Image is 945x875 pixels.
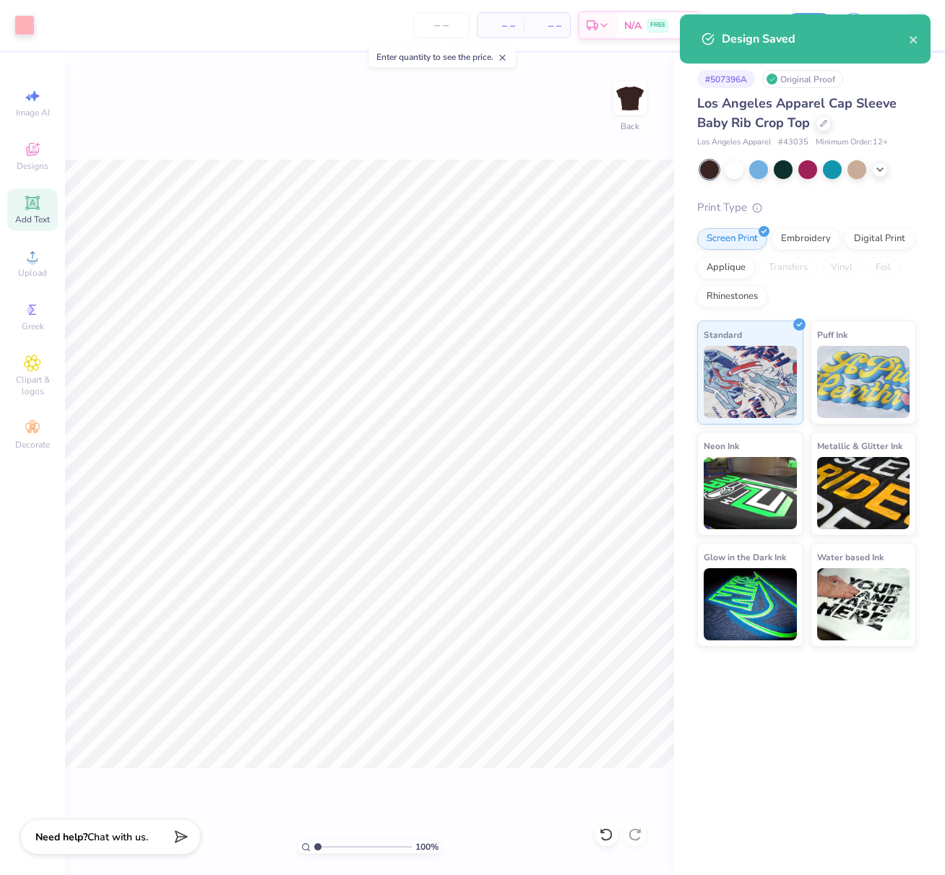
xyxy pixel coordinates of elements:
[532,18,561,33] span: – –
[704,549,786,565] span: Glow in the Dark Ink
[697,257,755,279] div: Applique
[817,568,910,640] img: Water based Ink
[16,107,50,118] span: Image AI
[18,267,47,279] span: Upload
[704,568,797,640] img: Glow in the Dark Ink
[821,257,862,279] div: Vinyl
[415,840,439,853] span: 100 %
[762,70,843,88] div: Original Proof
[697,228,767,250] div: Screen Print
[15,439,50,450] span: Decorate
[909,30,919,48] button: close
[759,257,817,279] div: Transfers
[621,120,639,133] div: Back
[697,95,897,131] span: Los Angeles Apparel Cap Sleeve Baby Rib Crop Top
[697,136,771,149] span: Los Angeles Apparel
[707,11,777,40] input: Untitled Design
[368,47,515,67] div: Enter quantity to see the price.
[772,228,840,250] div: Embroidery
[650,20,665,30] span: FREE
[817,438,902,453] span: Metallic & Glitter Ink
[866,257,900,279] div: Foil
[817,346,910,418] img: Puff Ink
[413,12,470,38] input: – –
[704,457,797,529] img: Neon Ink
[845,228,915,250] div: Digital Print
[816,136,888,149] span: Minimum Order: 12 +
[817,327,847,342] span: Puff Ink
[704,346,797,418] img: Standard
[486,18,515,33] span: – –
[7,374,58,397] span: Clipart & logos
[87,830,148,844] span: Chat with us.
[616,84,644,113] img: Back
[22,321,44,332] span: Greek
[697,70,755,88] div: # 507396A
[817,457,910,529] img: Metallic & Glitter Ink
[35,830,87,844] strong: Need help?
[15,214,50,225] span: Add Text
[624,18,642,33] span: N/A
[697,286,767,308] div: Rhinestones
[704,438,739,453] span: Neon Ink
[704,327,742,342] span: Standard
[722,30,909,48] div: Design Saved
[697,199,916,216] div: Print Type
[817,549,884,565] span: Water based Ink
[778,136,808,149] span: # 43035
[17,160,48,172] span: Designs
